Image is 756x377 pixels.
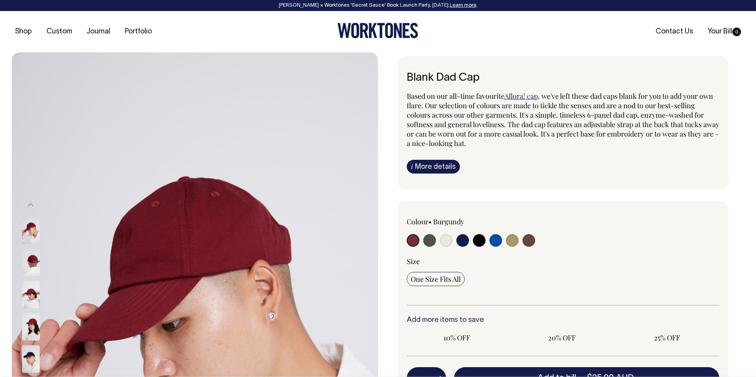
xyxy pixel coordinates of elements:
span: 25% OFF [621,333,713,342]
span: Based on our all-time favourite [407,91,504,101]
div: Size [407,257,719,266]
span: One Size Fits All [411,274,461,284]
div: [PERSON_NAME] × Worktones ‘Secret Sauce’ Book Launch Party, [DATE]. . [8,3,748,8]
img: burgundy [22,216,40,244]
h6: Add more items to save [407,316,719,324]
a: Custom [43,25,75,38]
a: Journal [83,25,113,38]
div: Colour [407,217,532,226]
a: iMore details [407,160,460,174]
span: i [411,162,413,170]
span: 0 [732,28,741,36]
img: black [22,346,40,373]
a: Portfolio [122,25,155,38]
img: burgundy [22,281,40,309]
input: 20% OFF [512,331,612,345]
a: Learn more [450,3,476,8]
input: 10% OFF [407,331,507,345]
span: 10% OFF [411,333,503,342]
a: Allora! cap [504,91,538,101]
a: Contact Us [652,25,696,38]
input: One Size Fits All [407,272,465,286]
span: • [428,217,432,226]
a: Shop [12,25,35,38]
input: 25% OFF [617,331,717,345]
a: Your Bill0 [704,25,744,38]
button: Previous [25,196,37,214]
h6: Blank Dad Cap [407,72,719,84]
label: Burgundy [433,217,464,226]
img: burgundy [22,313,40,341]
span: , we've left these dad caps blank for you to add your own flare. Our selection of colours are mad... [407,91,719,148]
span: 20% OFF [516,333,608,342]
img: burgundy [22,249,40,276]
